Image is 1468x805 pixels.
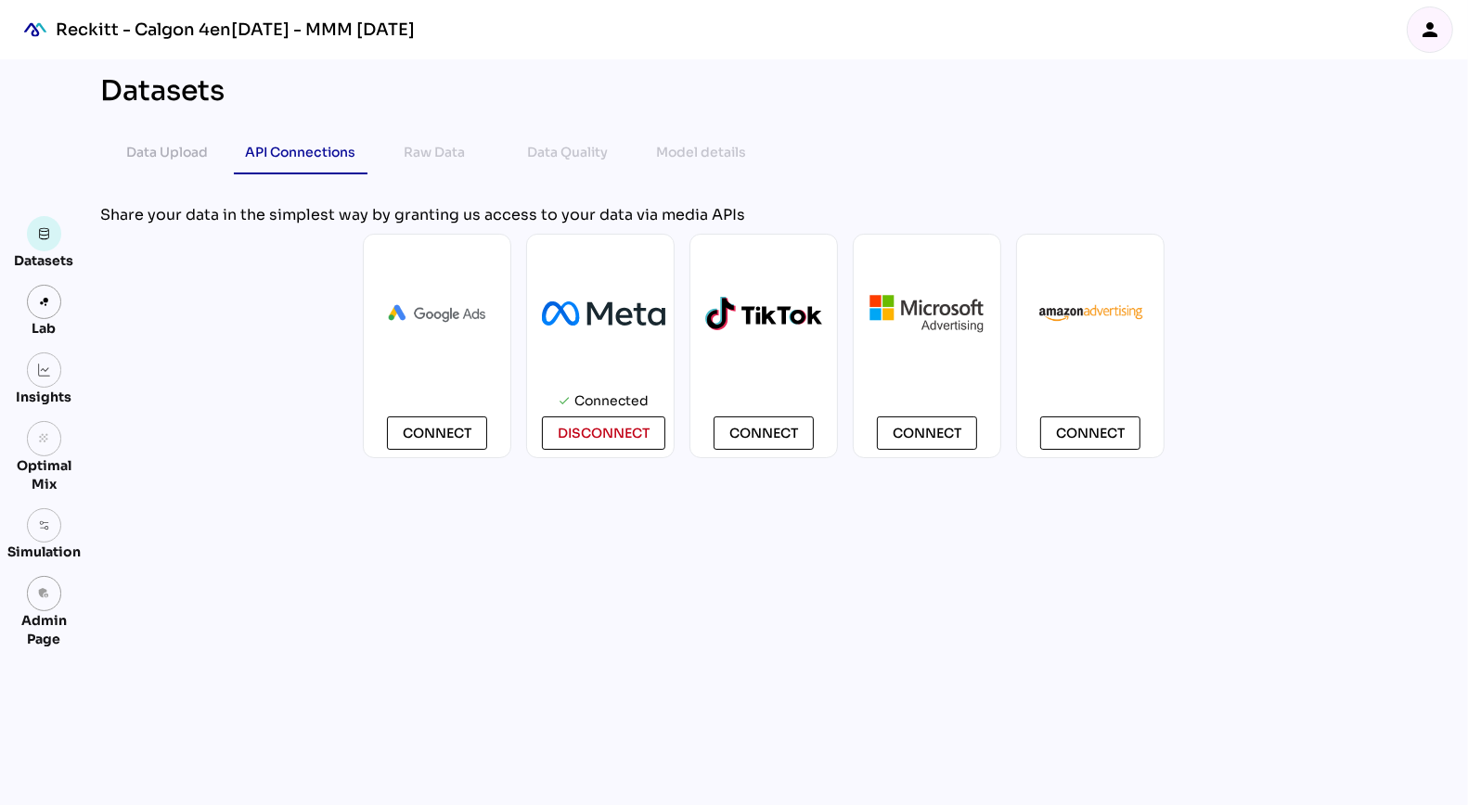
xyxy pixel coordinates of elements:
div: Connected [575,385,650,416]
div: Share your data in the simplest way by granting us access to your data via media APIs [100,204,1427,226]
span: disconnect [558,422,650,444]
div: Raw Data [404,141,465,163]
img: AmazonAdvertising.webp [1032,302,1149,326]
img: Ads_logo_horizontal.png [379,295,496,332]
div: Datasets [100,74,225,108]
button: Connect [714,416,814,450]
i: grain [38,432,51,445]
img: lab.svg [38,296,51,309]
img: microsoft.png [869,293,985,333]
div: Data Upload [126,141,208,163]
div: API Connections [246,141,356,163]
div: Datasets [15,251,74,270]
button: Connect [1040,416,1140,450]
div: Admin Page [7,611,81,648]
span: Connect [403,422,471,444]
i: admin_panel_settings [38,587,51,600]
div: Optimal Mix [7,456,81,493]
img: logo-tiktok-2.svg [705,297,822,331]
img: settings.svg [38,519,51,532]
div: Insights [17,388,72,406]
img: data.svg [38,227,51,240]
img: graph.svg [38,364,51,377]
div: Lab [24,319,65,338]
div: Data Quality [528,141,609,163]
div: Reckitt - Calgon 4en[DATE] - MMM [DATE] [56,19,415,41]
div: Simulation [7,543,81,561]
span: Connect [893,422,961,444]
div: Model details [657,141,747,163]
span: Connect [1056,422,1125,444]
img: Meta_Platforms.svg [542,301,665,326]
i: person [1419,19,1441,41]
button: Connect [387,416,487,450]
span: Connect [729,422,798,444]
button: disconnect [542,416,665,450]
i: check [559,394,572,407]
button: Connect [877,416,977,450]
div: mediaROI [15,9,56,50]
